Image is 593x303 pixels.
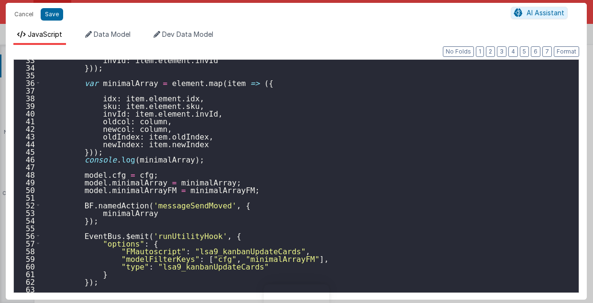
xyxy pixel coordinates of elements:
button: 5 [520,46,529,57]
div: 50 [14,186,41,194]
button: 4 [508,46,518,57]
div: 48 [14,171,41,178]
span: Dev Data Model [162,30,213,38]
div: 49 [14,178,41,186]
div: 45 [14,148,41,155]
button: Save [41,8,63,21]
div: 40 [14,109,41,117]
div: 35 [14,71,41,79]
button: 2 [486,46,495,57]
div: 59 [14,255,41,262]
div: 36 [14,79,41,87]
div: 56 [14,232,41,239]
div: 43 [14,132,41,140]
div: 60 [14,262,41,270]
span: JavaScript [28,30,62,38]
button: Cancel [10,8,38,21]
div: 42 [14,125,41,132]
div: 62 [14,278,41,285]
button: 6 [531,46,540,57]
div: 52 [14,201,41,209]
button: 3 [497,46,506,57]
div: 34 [14,64,41,71]
button: No Folds [443,46,474,57]
button: Format [554,46,579,57]
span: Data Model [94,30,131,38]
div: 63 [14,285,41,293]
div: 51 [14,194,41,201]
div: 54 [14,216,41,224]
div: 33 [14,56,41,64]
div: 38 [14,94,41,102]
div: 53 [14,209,41,216]
div: 47 [14,163,41,171]
div: 61 [14,270,41,278]
button: 7 [542,46,552,57]
div: 41 [14,117,41,125]
div: 55 [14,224,41,232]
div: 57 [14,239,41,247]
div: 44 [14,140,41,148]
div: 39 [14,102,41,109]
div: 58 [14,247,41,255]
span: AI Assistant [527,9,564,17]
div: 37 [14,87,41,94]
button: AI Assistant [511,7,568,19]
button: 1 [476,46,484,57]
div: 46 [14,155,41,163]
